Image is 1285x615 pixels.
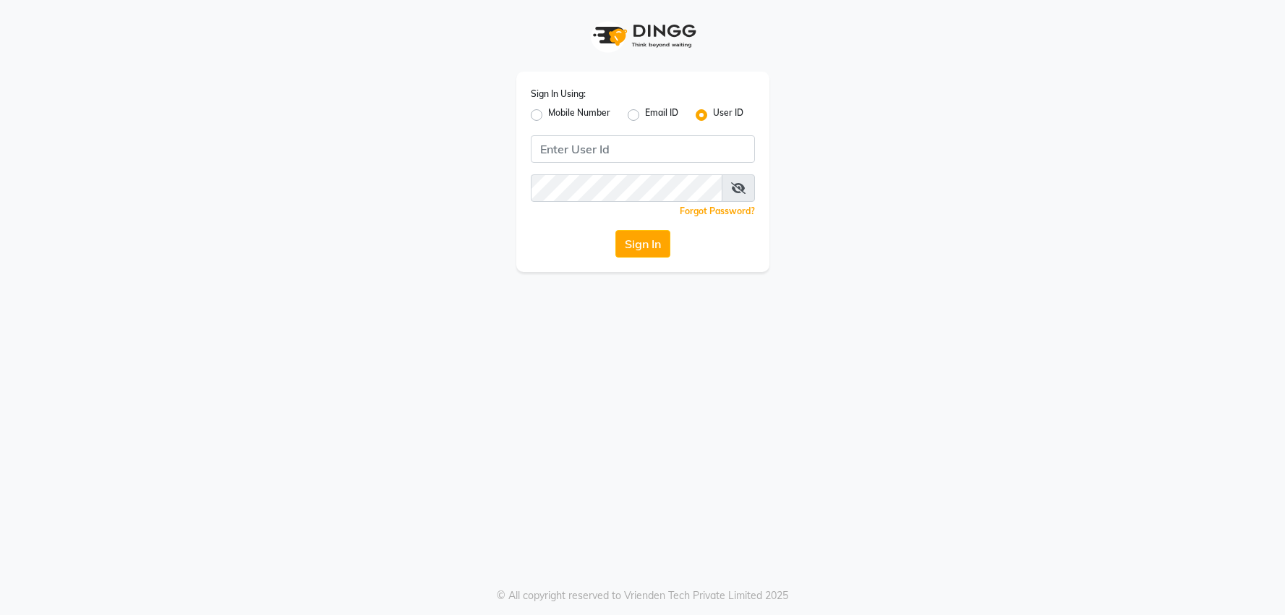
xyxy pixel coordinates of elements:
label: Mobile Number [548,106,610,124]
a: Forgot Password? [680,205,755,216]
input: Username [531,135,755,163]
label: Sign In Using: [531,88,586,101]
input: Username [531,174,722,202]
img: logo1.svg [585,14,701,57]
label: Email ID [645,106,678,124]
label: User ID [713,106,743,124]
button: Sign In [615,230,670,258]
